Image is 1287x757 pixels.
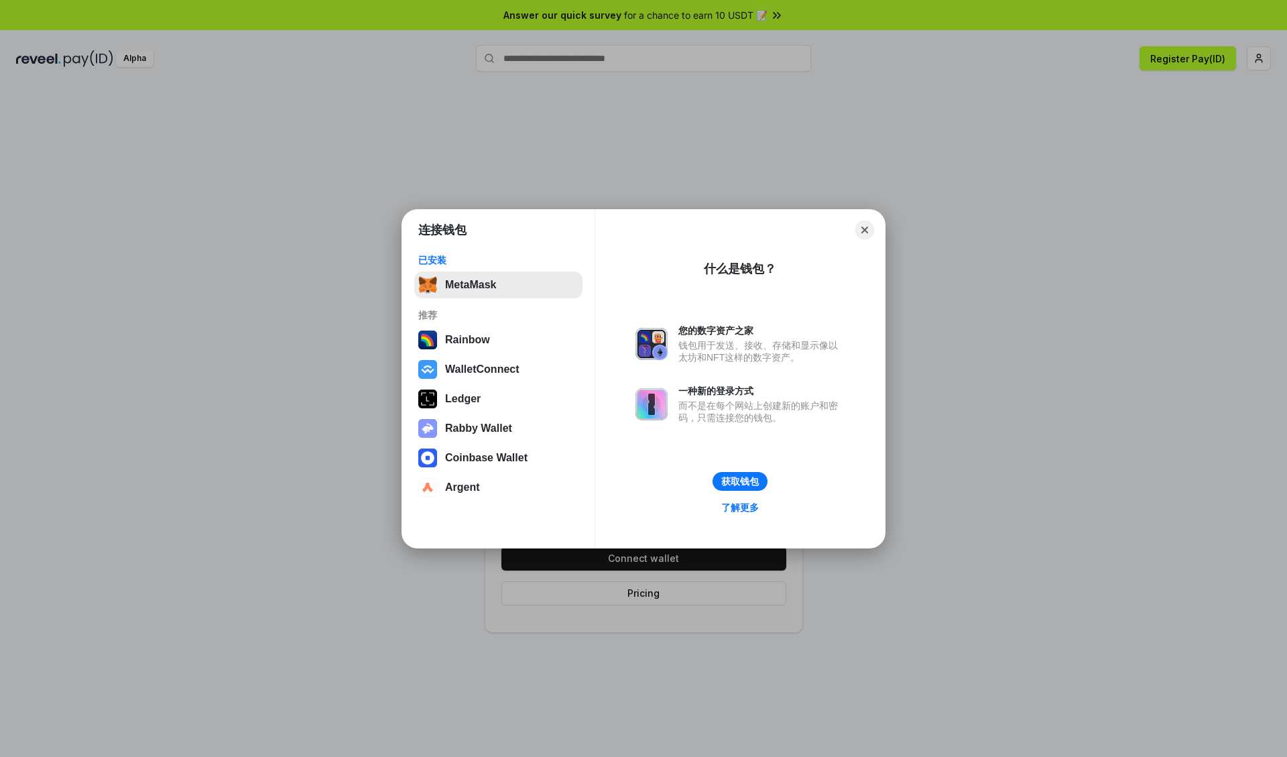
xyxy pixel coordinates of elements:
[414,386,583,412] button: Ledger
[445,422,512,434] div: Rabby Wallet
[418,276,437,294] img: svg+xml,%3Csvg%20fill%3D%22none%22%20height%3D%2233%22%20viewBox%3D%220%200%2035%2033%22%20width%...
[414,272,583,298] button: MetaMask
[445,393,481,405] div: Ledger
[418,309,578,321] div: 推荐
[414,356,583,383] button: WalletConnect
[713,499,767,516] a: 了解更多
[414,474,583,501] button: Argent
[414,445,583,471] button: Coinbase Wallet
[414,415,583,442] button: Rabby Wallet
[418,478,437,497] img: svg+xml,%3Csvg%20width%3D%2228%22%20height%3D%2228%22%20viewBox%3D%220%200%2028%2028%22%20fill%3D...
[445,481,480,493] div: Argent
[414,327,583,353] button: Rainbow
[704,261,776,277] div: 什么是钱包？
[678,400,845,424] div: 而不是在每个网站上创建新的账户和密码，只需连接您的钱包。
[635,328,668,360] img: svg+xml,%3Csvg%20xmlns%3D%22http%3A%2F%2Fwww.w3.org%2F2000%2Fsvg%22%20fill%3D%22none%22%20viewBox...
[635,388,668,420] img: svg+xml,%3Csvg%20xmlns%3D%22http%3A%2F%2Fwww.w3.org%2F2000%2Fsvg%22%20fill%3D%22none%22%20viewBox...
[418,254,578,266] div: 已安装
[721,502,759,514] div: 了解更多
[855,221,874,239] button: Close
[418,390,437,408] img: svg+xml,%3Csvg%20xmlns%3D%22http%3A%2F%2Fwww.w3.org%2F2000%2Fsvg%22%20width%3D%2228%22%20height%3...
[713,472,768,491] button: 获取钱包
[418,331,437,349] img: svg+xml,%3Csvg%20width%3D%22120%22%20height%3D%22120%22%20viewBox%3D%220%200%20120%20120%22%20fil...
[418,360,437,379] img: svg+xml,%3Csvg%20width%3D%2228%22%20height%3D%2228%22%20viewBox%3D%220%200%2028%2028%22%20fill%3D...
[678,325,845,337] div: 您的数字资产之家
[418,222,467,238] h1: 连接钱包
[418,449,437,467] img: svg+xml,%3Csvg%20width%3D%2228%22%20height%3D%2228%22%20viewBox%3D%220%200%2028%2028%22%20fill%3D...
[445,363,519,375] div: WalletConnect
[445,334,490,346] div: Rainbow
[418,419,437,438] img: svg+xml,%3Csvg%20xmlns%3D%22http%3A%2F%2Fwww.w3.org%2F2000%2Fsvg%22%20fill%3D%22none%22%20viewBox...
[445,279,496,291] div: MetaMask
[721,475,759,487] div: 获取钱包
[445,452,528,464] div: Coinbase Wallet
[678,339,845,363] div: 钱包用于发送、接收、存储和显示像以太坊和NFT这样的数字资产。
[678,385,845,397] div: 一种新的登录方式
